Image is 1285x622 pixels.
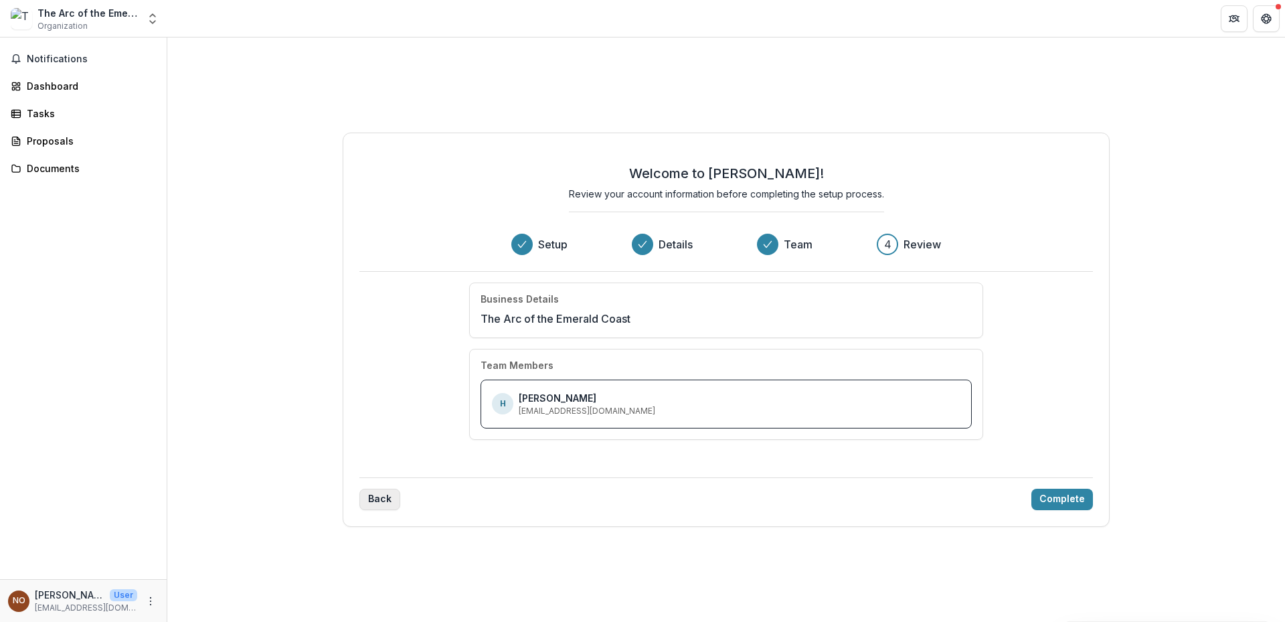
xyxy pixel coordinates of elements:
[5,102,161,125] a: Tasks
[11,8,32,29] img: The Arc of the Emerald Coast
[884,236,891,252] div: 4
[784,236,812,252] h3: Team
[1253,5,1280,32] button: Get Help
[5,130,161,152] a: Proposals
[538,236,568,252] h3: Setup
[359,489,400,510] button: Back
[1031,489,1093,510] button: Complete
[27,79,151,93] div: Dashboard
[5,48,161,70] button: Notifications
[143,593,159,609] button: More
[143,5,162,32] button: Open entity switcher
[569,187,884,201] p: Review your account information before completing the setup process.
[5,157,161,179] a: Documents
[5,75,161,97] a: Dashboard
[27,134,151,148] div: Proposals
[37,6,138,20] div: The Arc of the Emerald Coast
[27,54,156,65] span: Notifications
[904,236,941,252] h3: Review
[481,360,553,372] h4: Team Members
[1221,5,1248,32] button: Partners
[35,602,137,614] p: [EMAIL_ADDRESS][DOMAIN_NAME]
[481,294,559,305] h4: Business Details
[659,236,693,252] h3: Details
[500,398,506,410] p: H
[13,597,25,605] div: Nikki Owens
[481,311,630,327] p: The Arc of the Emerald Coast
[629,165,824,181] h2: Welcome to [PERSON_NAME]!
[511,234,941,255] div: Progress
[27,106,151,121] div: Tasks
[519,405,655,417] p: [EMAIL_ADDRESS][DOMAIN_NAME]
[110,589,137,601] p: User
[519,391,596,405] p: [PERSON_NAME]
[37,20,88,32] span: Organization
[35,588,104,602] p: [PERSON_NAME]
[27,161,151,175] div: Documents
